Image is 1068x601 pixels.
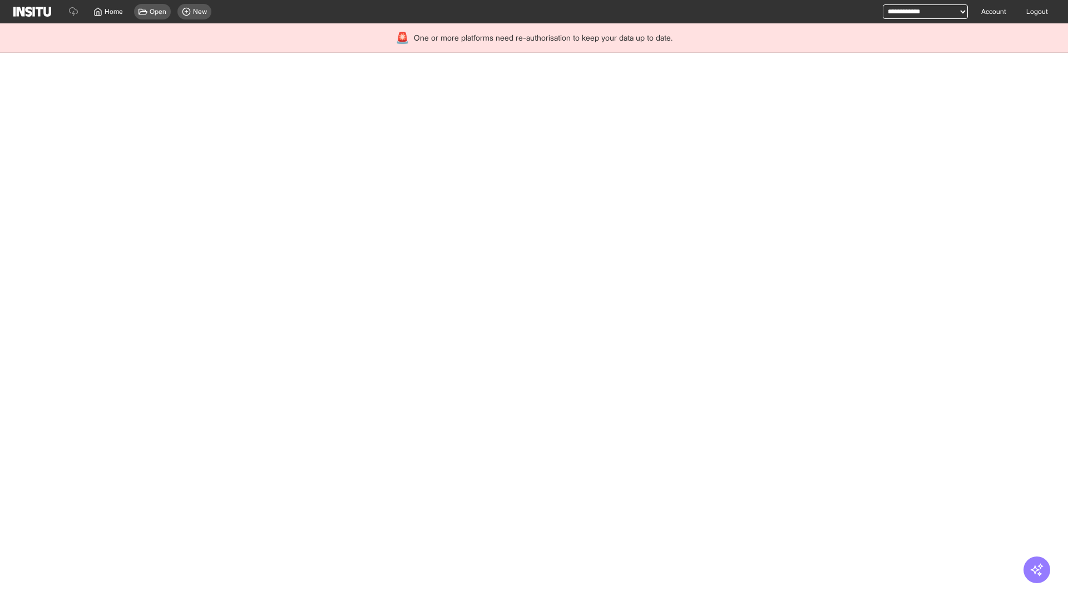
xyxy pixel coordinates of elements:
[193,7,207,16] span: New
[13,7,51,17] img: Logo
[105,7,123,16] span: Home
[150,7,166,16] span: Open
[395,30,409,46] div: 🚨
[414,32,673,43] span: One or more platforms need re-authorisation to keep your data up to date.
